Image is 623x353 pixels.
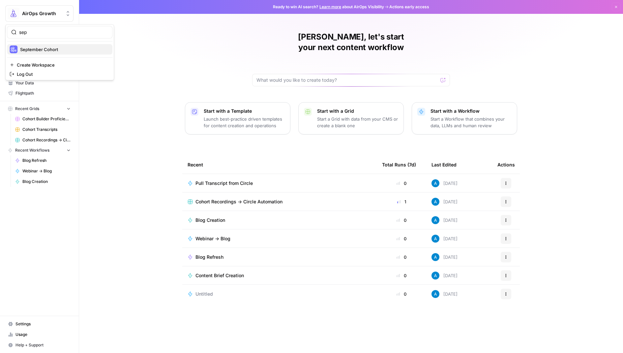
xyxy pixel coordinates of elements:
[22,158,71,163] span: Blog Refresh
[188,291,371,297] a: Untitled
[431,290,439,298] img: o3cqybgnmipr355j8nz4zpq1mc6x
[195,198,282,205] span: Cohort Recordings -> Circle Automation
[188,254,371,260] a: Blog Refresh
[195,291,213,297] span: Untitled
[22,168,71,174] span: Webinar -> Blog
[412,102,517,134] button: Start with a WorkflowStart a Workflow that combines your data, LLMs and human review
[15,106,39,112] span: Recent Grids
[188,272,371,279] a: Content Brief Creation
[5,340,74,350] button: Help + Support
[5,329,74,340] a: Usage
[8,8,19,19] img: AirOps Growth Logo
[20,46,107,53] span: September Cohort
[382,217,421,223] div: 0
[382,235,421,242] div: 0
[382,254,421,260] div: 0
[382,156,416,174] div: Total Runs (7d)
[195,235,230,242] span: Webinar -> Blog
[15,321,71,327] span: Settings
[5,78,74,88] a: Your Data
[204,116,285,129] p: Launch best-practice driven templates for content creation and operations
[431,198,439,206] img: o3cqybgnmipr355j8nz4zpq1mc6x
[12,176,74,187] a: Blog Creation
[431,179,458,187] div: [DATE]
[5,24,114,80] div: Workspace: AirOps Growth
[22,127,71,132] span: Cohort Transcripts
[431,216,458,224] div: [DATE]
[17,62,107,68] span: Create Workspace
[431,179,439,187] img: o3cqybgnmipr355j8nz4zpq1mc6x
[195,217,225,223] span: Blog Creation
[382,291,421,297] div: 0
[15,332,71,338] span: Usage
[273,4,384,10] span: Ready to win AI search? about AirOps Visibility
[389,4,429,10] span: Actions early access
[188,156,371,174] div: Recent
[431,235,458,243] div: [DATE]
[7,60,112,70] a: Create Workspace
[5,145,74,155] button: Recent Workflows
[188,235,371,242] a: Webinar -> Blog
[22,10,62,17] span: AirOps Growth
[317,116,398,129] p: Start a Grid with data from your CMS or create a blank one
[204,108,285,114] p: Start with a Template
[12,166,74,176] a: Webinar -> Blog
[382,180,421,187] div: 0
[382,272,421,279] div: 0
[22,179,71,185] span: Blog Creation
[195,272,244,279] span: Content Brief Creation
[430,108,512,114] p: Start with a Workflow
[22,116,71,122] span: Cohort Builder Proficiency Scorer
[497,156,515,174] div: Actions
[22,137,71,143] span: Cohort Recordings -> Circle Automation
[252,32,450,53] h1: [PERSON_NAME], let's start your next content workflow
[15,147,49,153] span: Recent Workflows
[195,180,253,187] span: Pull Transcript from Circle
[15,90,71,96] span: Flightpath
[19,29,108,36] input: Search Workspaces
[188,217,371,223] a: Blog Creation
[185,102,290,134] button: Start with a TemplateLaunch best-practice driven templates for content creation and operations
[15,80,71,86] span: Your Data
[195,254,223,260] span: Blog Refresh
[12,155,74,166] a: Blog Refresh
[431,156,457,174] div: Last Edited
[12,135,74,145] a: Cohort Recordings -> Circle Automation
[431,235,439,243] img: o3cqybgnmipr355j8nz4zpq1mc6x
[17,71,107,77] span: Log Out
[431,253,439,261] img: o3cqybgnmipr355j8nz4zpq1mc6x
[431,290,458,298] div: [DATE]
[431,253,458,261] div: [DATE]
[15,342,71,348] span: Help + Support
[12,114,74,124] a: Cohort Builder Proficiency Scorer
[431,272,439,279] img: o3cqybgnmipr355j8nz4zpq1mc6x
[7,70,112,79] a: Log Out
[431,272,458,279] div: [DATE]
[298,102,404,134] button: Start with a GridStart a Grid with data from your CMS or create a blank one
[430,116,512,129] p: Start a Workflow that combines your data, LLMs and human review
[5,88,74,99] a: Flightpath
[5,5,74,22] button: Workspace: AirOps Growth
[5,319,74,329] a: Settings
[319,4,341,9] a: Learn more
[5,104,74,114] button: Recent Grids
[317,108,398,114] p: Start with a Grid
[10,45,17,53] img: September Cohort Logo
[382,198,421,205] div: 1
[431,198,458,206] div: [DATE]
[431,216,439,224] img: o3cqybgnmipr355j8nz4zpq1mc6x
[188,198,371,205] a: Cohort Recordings -> Circle Automation
[256,77,438,83] input: What would you like to create today?
[188,180,371,187] a: Pull Transcript from Circle
[12,124,74,135] a: Cohort Transcripts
